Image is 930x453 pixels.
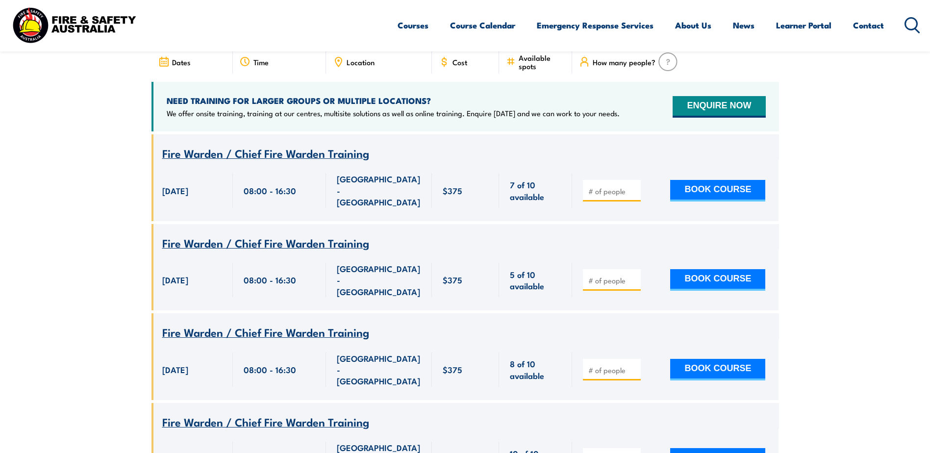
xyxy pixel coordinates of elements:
[670,180,765,201] button: BOOK COURSE
[253,58,269,66] span: Time
[172,58,191,66] span: Dates
[244,274,296,285] span: 08:00 - 16:30
[450,12,515,38] a: Course Calendar
[162,416,369,428] a: Fire Warden / Chief Fire Warden Training
[162,324,369,340] span: Fire Warden / Chief Fire Warden Training
[443,364,462,375] span: $375
[398,12,428,38] a: Courses
[673,96,765,118] button: ENQUIRE NOW
[337,263,421,297] span: [GEOGRAPHIC_DATA] - [GEOGRAPHIC_DATA]
[452,58,467,66] span: Cost
[670,359,765,380] button: BOOK COURSE
[167,95,620,106] h4: NEED TRAINING FOR LARGER GROUPS OR MULTIPLE LOCATIONS?
[588,186,637,196] input: # of people
[443,274,462,285] span: $375
[519,53,565,70] span: Available spots
[162,234,369,251] span: Fire Warden / Chief Fire Warden Training
[510,269,561,292] span: 5 of 10 available
[443,185,462,196] span: $375
[162,327,369,339] a: Fire Warden / Chief Fire Warden Training
[244,364,296,375] span: 08:00 - 16:30
[167,108,620,118] p: We offer onsite training, training at our centres, multisite solutions as well as online training...
[593,58,655,66] span: How many people?
[244,185,296,196] span: 08:00 - 16:30
[162,145,369,161] span: Fire Warden / Chief Fire Warden Training
[675,12,711,38] a: About Us
[337,173,421,207] span: [GEOGRAPHIC_DATA] - [GEOGRAPHIC_DATA]
[588,276,637,285] input: # of people
[588,365,637,375] input: # of people
[162,148,369,160] a: Fire Warden / Chief Fire Warden Training
[537,12,654,38] a: Emergency Response Services
[162,185,188,196] span: [DATE]
[162,413,369,430] span: Fire Warden / Chief Fire Warden Training
[162,364,188,375] span: [DATE]
[733,12,754,38] a: News
[162,274,188,285] span: [DATE]
[337,352,421,387] span: [GEOGRAPHIC_DATA] - [GEOGRAPHIC_DATA]
[853,12,884,38] a: Contact
[776,12,831,38] a: Learner Portal
[347,58,375,66] span: Location
[510,179,561,202] span: 7 of 10 available
[510,358,561,381] span: 8 of 10 available
[670,269,765,291] button: BOOK COURSE
[162,237,369,250] a: Fire Warden / Chief Fire Warden Training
